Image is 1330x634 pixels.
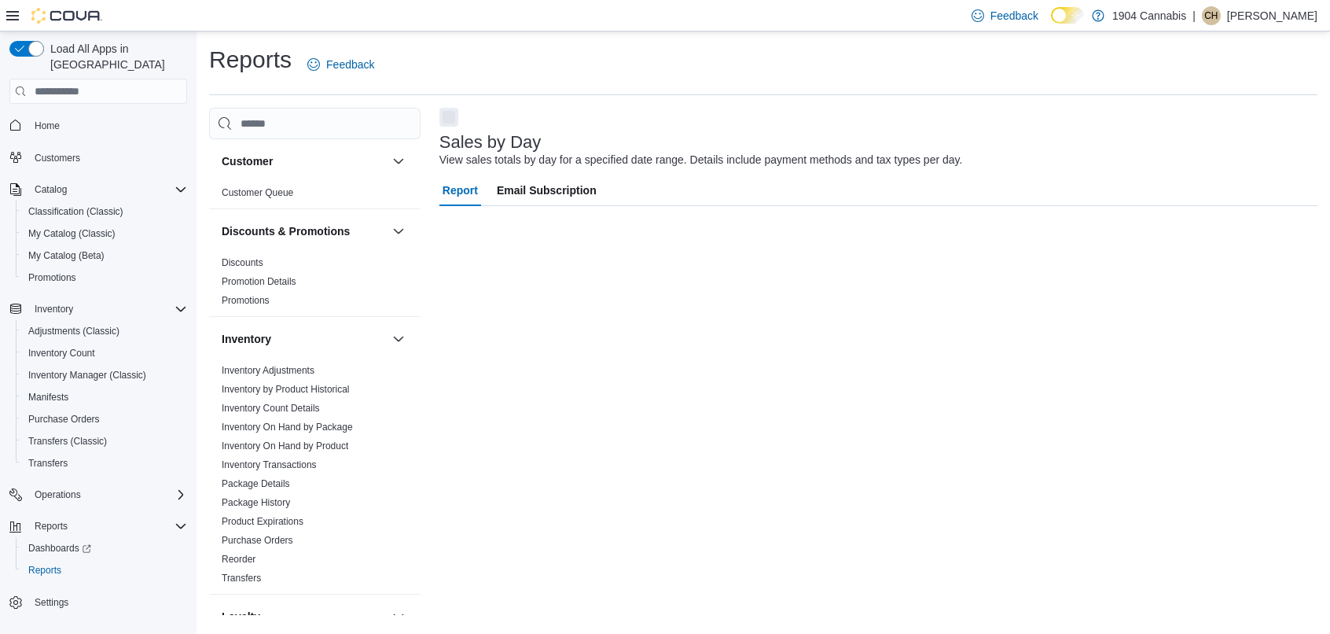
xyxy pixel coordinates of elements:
button: Manifests [16,386,193,408]
div: Inventory [209,361,421,594]
button: Settings [3,591,193,614]
a: Dashboards [22,539,97,558]
span: Purchase Orders [28,413,100,426]
a: Settings [28,593,75,612]
span: Reports [28,564,61,577]
span: My Catalog (Classic) [22,224,187,243]
span: Transfers (Classic) [28,435,107,448]
a: Transfers (Classic) [22,432,113,451]
span: Classification (Classic) [28,205,123,218]
span: Home [28,115,187,135]
span: Inventory On Hand by Package [222,421,353,433]
button: Operations [28,485,87,504]
a: Inventory by Product Historical [222,384,350,395]
span: Reorder [222,553,255,566]
span: My Catalog (Classic) [28,227,116,240]
button: Reports [16,559,193,581]
span: Promotions [28,271,76,284]
span: Transfers (Classic) [22,432,187,451]
div: Courtnay Huculak [1202,6,1221,25]
a: Classification (Classic) [22,202,130,221]
span: Transfers [222,572,261,584]
button: Operations [3,484,193,506]
button: Loyalty [389,607,408,626]
span: Promotions [222,294,270,307]
span: Transfers [28,457,68,470]
p: [PERSON_NAME] [1227,6,1317,25]
button: Catalog [3,179,193,201]
span: Home [35,120,60,132]
span: Reports [35,520,68,533]
h3: Discounts & Promotions [222,223,350,239]
a: Inventory On Hand by Product [222,440,348,452]
a: Inventory Manager (Classic) [22,366,152,385]
span: Reports [22,561,187,580]
span: Inventory Manager (Classic) [28,369,146,382]
span: Settings [35,596,68,609]
span: Inventory [28,300,187,319]
span: Inventory Transactions [222,459,317,471]
span: Inventory Adjustments [222,364,314,377]
button: Transfers [16,452,193,474]
a: Home [28,116,66,135]
button: Purchase Orders [16,408,193,430]
a: Transfers [22,454,74,473]
span: Inventory [35,303,73,315]
span: Manifests [22,388,187,407]
a: Product Expirations [222,516,303,527]
button: Promotions [16,267,193,289]
span: Inventory Manager (Classic) [22,366,187,385]
span: My Catalog (Beta) [22,246,187,265]
a: Adjustments (Classic) [22,322,126,341]
button: Inventory [3,298,193,320]
span: Customers [28,148,187,168]
span: Package History [222,496,290,509]
p: 1904 Cannabis [1112,6,1186,25]
span: Inventory Count [22,344,187,363]
span: Dashboards [28,542,91,555]
div: Discounts & Promotions [209,253,421,316]
button: Reports [3,515,193,537]
button: Classification (Classic) [16,201,193,223]
span: Adjustments (Classic) [28,325,119,337]
h1: Reports [209,44,292,76]
button: Inventory [222,331,386,347]
h3: Inventory [222,331,271,347]
a: Inventory Adjustments [222,365,314,376]
h3: Customer [222,153,273,169]
a: Discounts [222,257,263,268]
span: Adjustments (Classic) [22,322,187,341]
span: Report [443,175,478,206]
span: Purchase Orders [22,410,187,429]
span: CH [1204,6,1218,25]
span: Inventory Count [28,347,95,359]
button: Customer [222,153,386,169]
span: Reports [28,517,187,536]
a: Purchase Orders [222,535,293,546]
button: Reports [28,517,74,536]
button: Inventory [28,300,79,319]
a: My Catalog (Classic) [22,224,122,243]
span: Customer Queue [222,186,293,199]
h3: Loyalty [222,609,260,625]
button: Catalog [28,180,73,199]
span: Operations [28,485,187,504]
a: Inventory Count Details [222,403,320,414]
a: Reports [22,561,68,580]
button: Discounts & Promotions [222,223,386,239]
span: Dashboards [22,539,187,558]
button: Home [3,113,193,136]
a: Package Details [222,478,290,489]
a: Customer Queue [222,187,293,198]
span: My Catalog (Beta) [28,249,105,262]
span: Email Subscription [497,175,597,206]
span: Inventory by Product Historical [222,383,350,396]
span: Feedback [326,57,374,72]
img: Cova [31,8,102,24]
span: Transfers [22,454,187,473]
button: Inventory [389,330,408,348]
a: Feedback [301,49,380,80]
a: Package History [222,497,290,508]
a: Promotions [222,295,270,306]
